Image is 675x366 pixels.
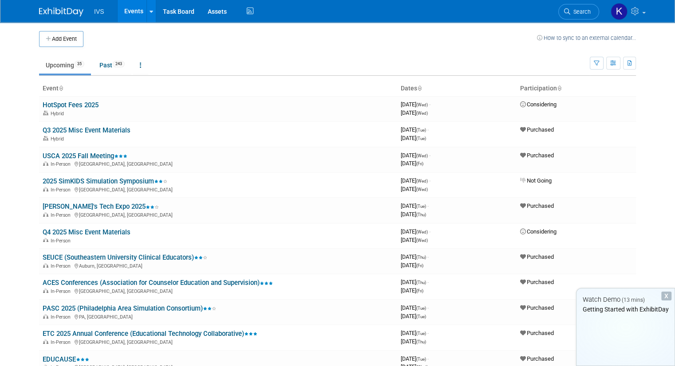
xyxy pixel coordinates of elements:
span: (Wed) [416,179,428,183]
span: (Thu) [416,339,426,344]
div: [GEOGRAPHIC_DATA], [GEOGRAPHIC_DATA] [43,287,394,294]
span: - [427,304,429,311]
div: Dismiss [661,292,671,300]
a: Past243 [93,57,131,74]
span: Purchased [520,330,554,336]
span: [DATE] [401,152,430,159]
img: Hybrid Event [43,111,48,115]
span: Purchased [520,202,554,209]
a: Q4 2025 Misc Event Materials [43,228,130,236]
span: (Tue) [416,204,426,209]
div: PA, [GEOGRAPHIC_DATA] [43,313,394,320]
a: Sort by Participation Type [557,85,561,92]
span: - [427,202,429,209]
a: ETC 2025 Annual Conference (Educational Technology Collaborative) [43,330,257,338]
div: Auburn, [GEOGRAPHIC_DATA] [43,262,394,269]
a: How to sync to an external calendar... [537,35,636,41]
a: HotSpot Fees 2025 [43,101,99,109]
span: - [427,279,429,285]
img: Kate Wroblewski [611,3,628,20]
span: (Tue) [416,128,426,132]
span: (Thu) [416,280,426,285]
span: In-Person [51,314,73,320]
a: PASC 2025 (Philadelphia Area Simulation Consortium) [43,304,216,312]
span: In-Person [51,263,73,269]
span: [DATE] [401,304,429,311]
button: Add Event [39,31,83,47]
img: ExhibitDay [39,8,83,16]
span: - [427,253,429,260]
span: (Tue) [416,306,426,311]
span: Search [570,8,591,15]
span: Hybrid [51,136,67,142]
span: - [427,330,429,336]
span: [DATE] [401,287,423,294]
span: [DATE] [401,126,429,133]
span: Purchased [520,152,554,159]
span: 35 [75,61,84,67]
span: [DATE] [401,101,430,108]
img: In-Person Event [43,288,48,293]
div: [GEOGRAPHIC_DATA], [GEOGRAPHIC_DATA] [43,211,394,218]
span: - [429,152,430,159]
span: - [427,126,429,133]
span: (Tue) [416,314,426,319]
span: [DATE] [401,237,428,243]
a: Search [558,4,599,19]
span: Purchased [520,279,554,285]
span: [DATE] [401,186,428,192]
a: Sort by Start Date [417,85,422,92]
div: [GEOGRAPHIC_DATA], [GEOGRAPHIC_DATA] [43,160,394,167]
div: [GEOGRAPHIC_DATA], [GEOGRAPHIC_DATA] [43,338,394,345]
span: - [429,101,430,108]
span: (13 mins) [622,297,645,303]
img: In-Person Event [43,238,48,242]
span: (Fri) [416,263,423,268]
img: In-Person Event [43,187,48,191]
span: In-Person [51,288,73,294]
th: Dates [397,81,517,96]
span: (Wed) [416,111,428,116]
span: (Thu) [416,255,426,260]
span: In-Person [51,238,73,244]
span: (Wed) [416,153,428,158]
span: Hybrid [51,111,67,117]
span: Purchased [520,253,554,260]
span: [DATE] [401,262,423,269]
span: (Thu) [416,212,426,217]
span: Considering [520,101,557,108]
span: Purchased [520,126,554,133]
span: (Tue) [416,136,426,141]
img: In-Person Event [43,339,48,344]
span: Not Going [520,177,552,184]
span: (Tue) [416,331,426,336]
span: In-Person [51,161,73,167]
span: [DATE] [401,177,430,184]
span: 243 [113,61,125,67]
th: Participation [517,81,636,96]
div: Getting Started with ExhibitDay [576,305,675,314]
div: [GEOGRAPHIC_DATA], [GEOGRAPHIC_DATA] [43,186,394,193]
div: Watch Demo [576,295,675,304]
a: ACES Conferences (Association for Counselor Education and Supervision) [43,279,273,287]
a: USCA 2025 Fall Meeting [43,152,127,160]
img: In-Person Event [43,263,48,268]
a: Upcoming35 [39,57,91,74]
span: (Tue) [416,357,426,362]
a: EDUCAUSE [43,355,89,363]
img: Hybrid Event [43,136,48,140]
span: Considering [520,228,557,235]
span: In-Person [51,212,73,218]
img: In-Person Event [43,212,48,217]
span: (Fri) [416,161,423,166]
span: [DATE] [401,202,429,209]
span: (Wed) [416,230,428,234]
span: [DATE] [401,313,426,319]
span: (Fri) [416,288,423,293]
a: [PERSON_NAME]'s Tech Expo 2025 [43,202,159,210]
span: [DATE] [401,109,428,116]
span: (Wed) [416,238,428,243]
img: In-Person Event [43,161,48,166]
span: [DATE] [401,355,429,362]
th: Event [39,81,397,96]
